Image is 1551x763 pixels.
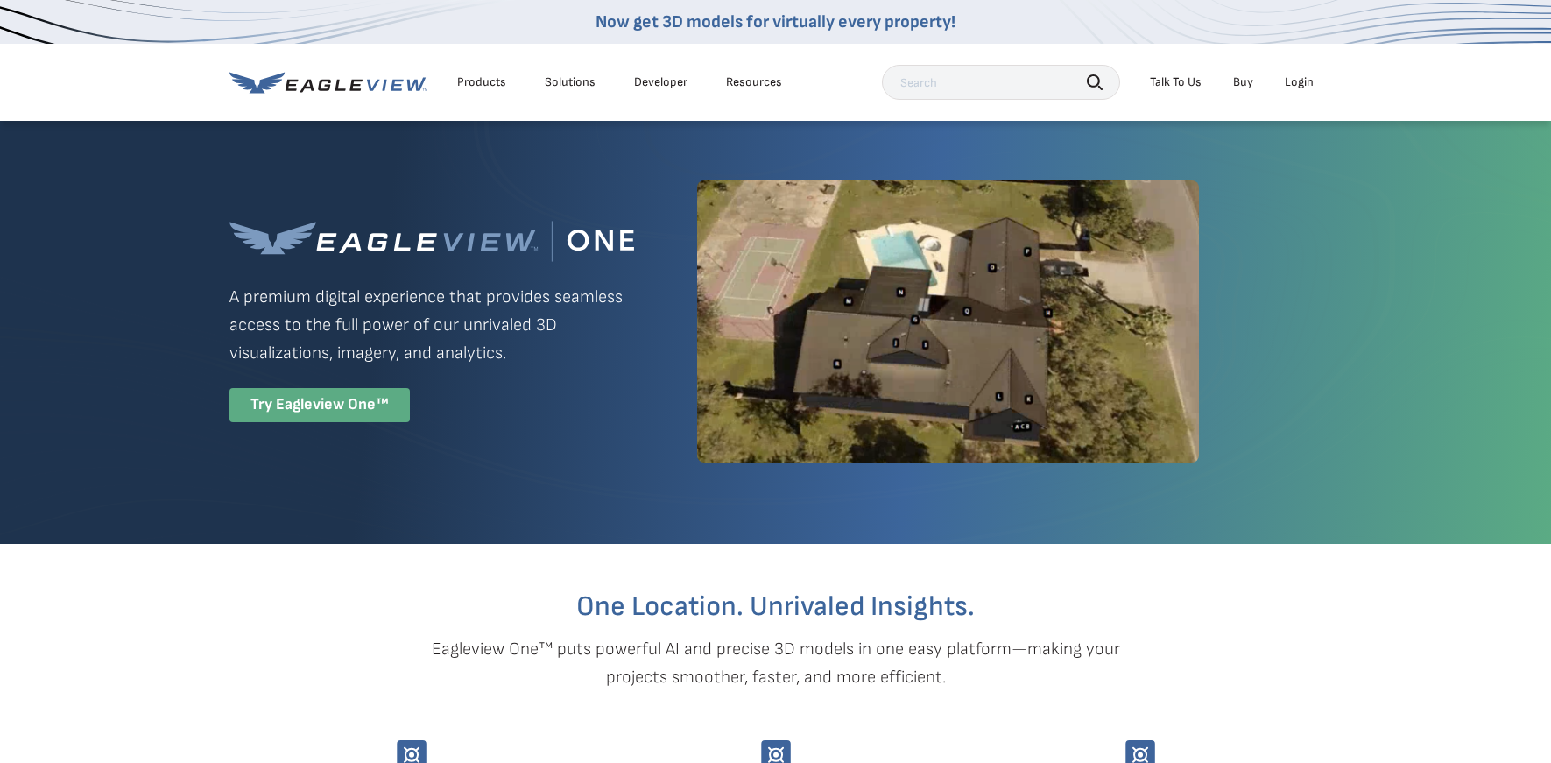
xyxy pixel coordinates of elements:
[596,11,955,32] a: Now get 3D models for virtually every property!
[401,635,1151,691] p: Eagleview One™ puts powerful AI and precise 3D models in one easy platform—making your projects s...
[457,74,506,90] div: Products
[229,388,410,422] div: Try Eagleview One™
[545,74,596,90] div: Solutions
[229,283,634,367] p: A premium digital experience that provides seamless access to the full power of our unrivaled 3D ...
[243,593,1309,621] h2: One Location. Unrivaled Insights.
[1285,74,1314,90] div: Login
[726,74,782,90] div: Resources
[1233,74,1253,90] a: Buy
[882,65,1120,100] input: Search
[229,221,634,262] img: Eagleview One™
[1150,74,1202,90] div: Talk To Us
[634,74,687,90] a: Developer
